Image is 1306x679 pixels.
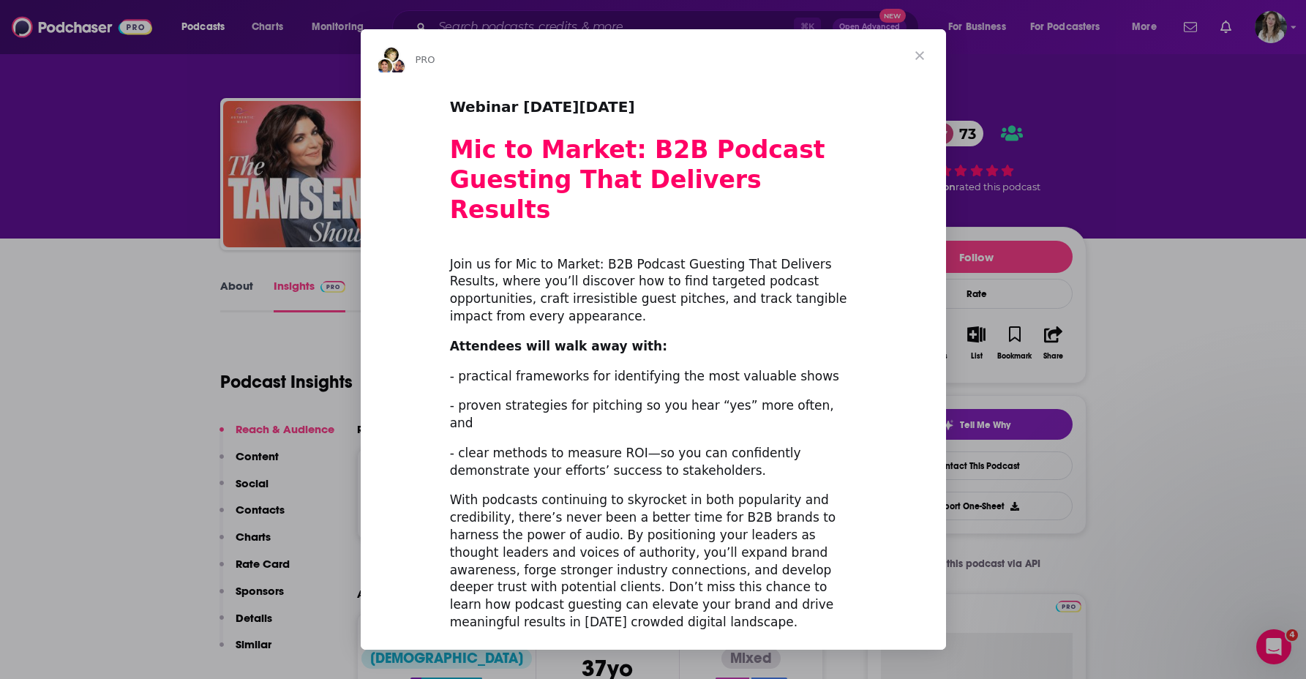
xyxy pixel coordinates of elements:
img: Barbara avatar [383,46,400,64]
div: - practical frameworks for identifying the most valuable shows [450,368,857,386]
span: Close [893,29,946,82]
img: Sydney avatar [389,58,406,75]
div: - proven strategies for pitching so you hear “yes” more often, and [450,397,857,432]
div: - clear methods to measure ROI—so you can confidently demonstrate your efforts’ success to stakeh... [450,445,857,480]
span: PRO [416,54,435,65]
div: Join us for Mic to Market: B2B Podcast Guesting That Delivers Results, where you’ll discover how ... [450,256,857,326]
h2: Webinar [DATE][DATE] [450,97,857,124]
b: Mic to Market: B2B Podcast Guesting That Delivers Results [450,135,825,224]
img: Dave avatar [376,58,394,75]
div: With podcasts continuing to skyrocket in both popularity and credibility, there’s never been a be... [450,492,857,631]
b: Attendees will walk away with: [450,339,667,353]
